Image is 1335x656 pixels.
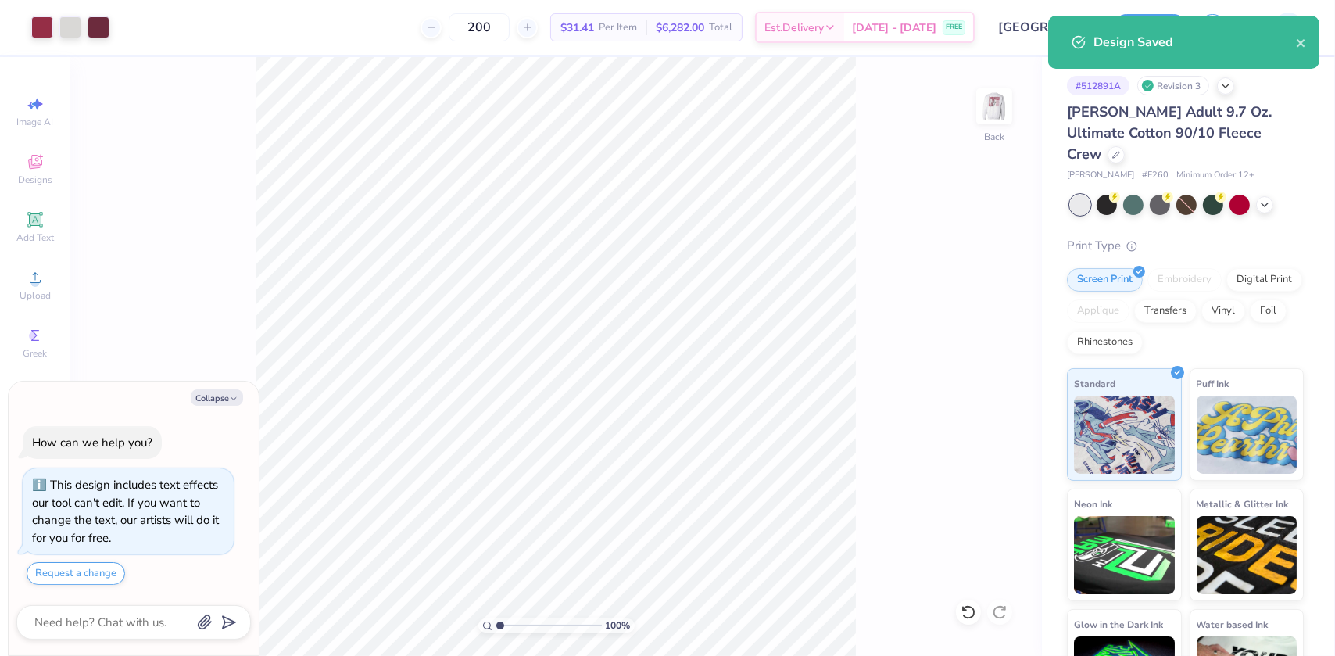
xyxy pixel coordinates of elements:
span: Greek [23,347,48,360]
div: Digital Print [1226,268,1302,292]
button: Request a change [27,562,125,585]
div: Applique [1067,299,1129,323]
div: Screen Print [1067,268,1143,292]
div: This design includes text effects our tool can't edit. If you want to change the text, our artist... [32,477,219,546]
span: Metallic & Glitter Ink [1197,496,1289,512]
div: Design Saved [1093,33,1296,52]
span: Water based Ink [1197,616,1269,633]
span: [DATE] - [DATE] [852,20,936,36]
img: Metallic & Glitter Ink [1197,516,1297,594]
img: Back [979,91,1010,122]
div: How can we help you? [32,435,152,450]
img: Neon Ink [1074,516,1175,594]
span: Designs [18,174,52,186]
input: Untitled Design [986,12,1101,43]
span: Neon Ink [1074,496,1112,512]
span: $31.41 [560,20,594,36]
span: Glow in the Dark Ink [1074,616,1163,633]
div: Vinyl [1201,299,1245,323]
span: Image AI [17,116,54,128]
button: close [1296,33,1307,52]
div: Back [984,130,1004,144]
span: Total [709,20,732,36]
span: Puff Ink [1197,375,1229,392]
span: Standard [1074,375,1115,392]
div: Revision 3 [1137,76,1209,95]
span: Add Text [16,231,54,244]
span: 100 % [606,618,631,633]
span: Est. Delivery [764,20,824,36]
span: # F260 [1142,169,1169,182]
div: # 512891A [1067,76,1129,95]
img: Puff Ink [1197,396,1297,474]
div: Print Type [1067,237,1304,255]
div: Rhinestones [1067,331,1143,354]
span: Minimum Order: 12 + [1176,169,1254,182]
span: FREE [946,22,962,33]
div: Transfers [1134,299,1197,323]
span: [PERSON_NAME] [1067,169,1134,182]
div: Embroidery [1147,268,1222,292]
div: Foil [1250,299,1287,323]
span: Upload [20,289,51,302]
span: $6,282.00 [656,20,704,36]
span: [PERSON_NAME] Adult 9.7 Oz. Ultimate Cotton 90/10 Fleece Crew [1067,102,1272,163]
button: Collapse [191,389,243,406]
img: Standard [1074,396,1175,474]
input: – – [449,13,510,41]
span: Per Item [599,20,637,36]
